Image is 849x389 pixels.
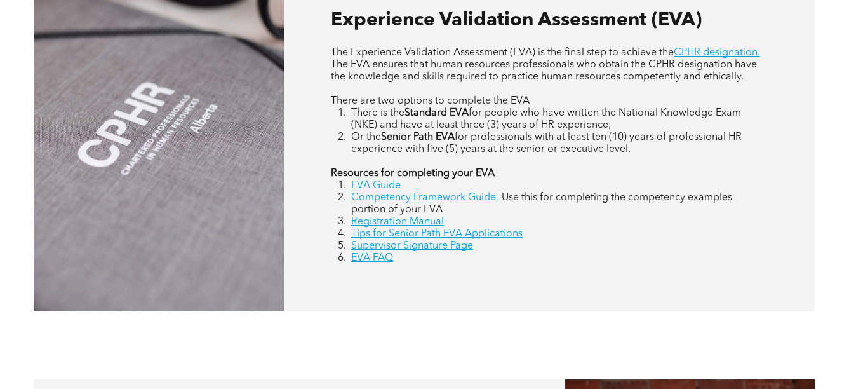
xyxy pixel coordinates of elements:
span: for professionals with at least ten (10) years of professional HR experience with five (5) years ... [351,132,742,154]
a: EVA Guide [351,181,401,191]
span: - Use this for completing the competency examples portion of your EVA [351,193,732,215]
strong: Resources for completing your EVA [331,168,495,179]
span: The EVA ensures that human resources professionals who obtain the CPHR designation have the knowl... [331,60,757,82]
a: EVA FAQ [351,253,393,263]
a: Supervisor Signature Page [351,241,473,251]
a: Competency Framework Guide [351,193,496,203]
span: There is the [351,108,404,118]
strong: Standard EVA [404,108,469,118]
span: Or the [351,132,381,142]
strong: Senior Path EVA [381,132,455,142]
span: Experience Validation Assessment (EVA) [331,11,702,30]
a: CPHR designation. [674,48,760,58]
span: There are two options to complete the EVA [331,96,530,106]
span: for people who have written the National Knowledge Exam (NKE) and have at least three (3) years o... [351,108,741,130]
a: Tips for Senior Path EVA Applications [351,229,523,239]
span: The Experience Validation Assessment (EVA) is the final step to achieve the [331,48,674,58]
a: Registration Manual [351,217,444,227]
